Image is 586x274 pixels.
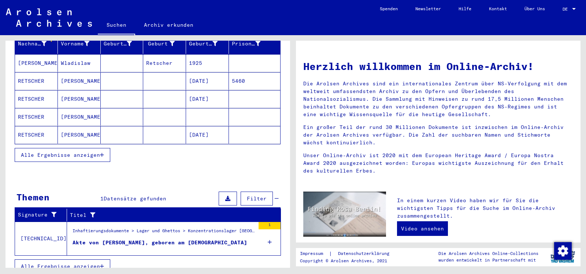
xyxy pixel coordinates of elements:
mat-cell: 5460 [229,72,280,90]
mat-header-cell: Vorname [58,33,101,54]
p: wurden entwickelt in Partnerschaft mit [438,257,538,263]
div: Akte von [PERSON_NAME], geboren am [DEMOGRAPHIC_DATA] [73,239,247,247]
mat-cell: Wladislaw [58,54,101,72]
mat-cell: [DATE] [186,72,229,90]
mat-cell: Retscher [143,54,186,72]
p: Copyright © Arolsen Archives, 2021 [300,258,398,264]
mat-cell: [PERSON_NAME] [15,54,58,72]
mat-header-cell: Nachname [15,33,58,54]
div: Geburtsname [104,40,132,48]
mat-header-cell: Geburtsname [101,33,144,54]
a: Archiv erkunden [135,16,202,34]
div: Geburtsdatum [189,38,229,49]
div: Signature [18,211,58,219]
button: Filter [241,192,273,205]
mat-cell: 1925 [186,54,229,72]
img: video.jpg [303,192,386,237]
mat-cell: [PERSON_NAME] [58,126,101,144]
p: Die Arolsen Archives Online-Collections [438,250,538,257]
button: Alle Ergebnisse anzeigen [15,148,110,162]
mat-cell: RETSCHER [15,90,58,108]
p: Ein großer Teil der rund 30 Millionen Dokumente ist inzwischen im Online-Archiv der Arolsen Archi... [303,123,573,147]
div: Titel [70,209,272,221]
div: Titel [70,211,263,219]
div: Prisoner # [232,38,271,49]
td: [TECHNICAL_ID] [15,222,67,255]
div: Vorname [61,40,89,48]
mat-cell: RETSCHER [15,72,58,90]
mat-cell: [PERSON_NAME] [58,108,101,126]
mat-header-cell: Geburtsdatum [186,33,229,54]
a: Video ansehen [397,221,448,236]
span: Alle Ergebnisse anzeigen [21,152,100,158]
p: Unser Online-Archiv ist 2020 mit dem European Heritage Award / Europa Nostra Award 2020 ausgezeic... [303,152,573,175]
p: Die Arolsen Archives sind ein internationales Zentrum über NS-Verfolgung mit dem weltweit umfasse... [303,80,573,118]
div: Prisoner # [232,40,260,48]
div: Nachname [18,38,58,49]
mat-cell: [DATE] [186,90,229,108]
span: Alle Ergebnisse anzeigen [21,263,100,270]
div: Geburtsdatum [189,40,218,48]
mat-cell: RETSCHER [15,126,58,144]
mat-header-cell: Prisoner # [229,33,280,54]
mat-cell: [PERSON_NAME] [58,90,101,108]
button: Alle Ergebnisse anzeigen [15,259,110,273]
span: 1 [100,195,104,202]
div: Geburtsname [104,38,143,49]
span: DE [563,7,571,12]
mat-cell: [PERSON_NAME] [58,72,101,90]
div: Themen [16,190,49,204]
div: Vorname [61,38,100,49]
a: Suchen [98,16,135,35]
a: Impressum [300,250,329,258]
div: Nachname [18,40,47,48]
div: | [300,250,398,258]
span: Datensätze gefunden [104,195,166,202]
h1: Herzlich willkommen im Online-Archiv! [303,59,573,74]
div: 1 [259,222,281,229]
mat-header-cell: Geburt‏ [143,33,186,54]
mat-cell: [DATE] [186,126,229,144]
a: Datenschutzerklärung [332,250,398,258]
img: Zustimmung ändern [554,242,572,260]
div: Inhaftierungsdokumente > Lager und Ghettos > Konzentrationslager [GEOGRAPHIC_DATA] > Individuelle... [73,227,255,238]
mat-cell: RETSCHER [15,108,58,126]
img: yv_logo.png [549,248,576,266]
div: Geburt‏ [146,38,186,49]
div: Geburt‏ [146,40,175,48]
p: In einem kurzen Video haben wir für Sie die wichtigsten Tipps für die Suche im Online-Archiv zusa... [397,197,573,220]
img: Arolsen_neg.svg [6,8,92,27]
div: Signature [18,209,67,221]
span: Filter [247,195,267,202]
